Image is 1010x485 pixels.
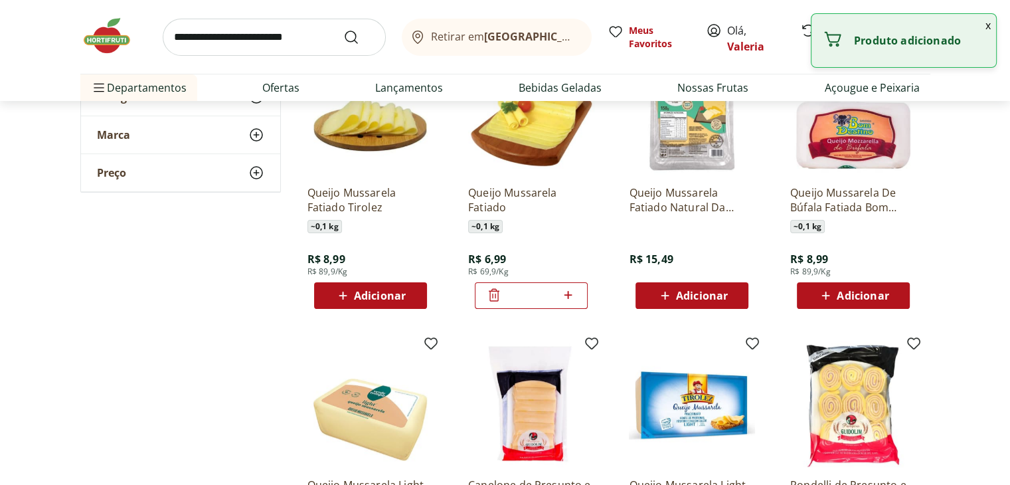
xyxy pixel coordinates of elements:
img: Queijo Mussarela Fatiado [468,48,594,175]
span: R$ 8,99 [790,252,828,266]
span: Preço [97,166,126,179]
a: Queijo Mussarela Fatiado Natural Da Terra 150g [629,185,755,215]
a: Valeria [727,39,764,54]
span: Marca [97,128,130,142]
img: Queijo Mussarela Fatiado Natural Da Terra 150g [629,48,755,175]
span: R$ 6,99 [468,252,506,266]
span: ~ 0,1 kg [790,220,825,233]
p: Produto adicionado [854,34,985,47]
span: ~ 0,1 kg [307,220,342,233]
img: Canelone de Presunto e Mussarela Guidolim 500g [468,341,594,467]
button: Adicionar [314,282,427,309]
input: search [163,19,386,56]
img: Queijo Mussarela De Búfala Fatiada Bom Destino [790,48,916,175]
span: ~ 0,1 kg [468,220,503,233]
a: Nossas Frutas [677,80,748,96]
span: R$ 89,9/Kg [307,266,348,277]
button: Retirar em[GEOGRAPHIC_DATA]/[GEOGRAPHIC_DATA] [402,19,592,56]
a: Ofertas [262,80,299,96]
span: R$ 15,49 [629,252,673,266]
span: Olá, [727,23,786,54]
a: Queijo Mussarela Fatiado Tirolez [307,185,434,215]
button: Fechar notificação [980,14,996,37]
button: Adicionar [797,282,910,309]
img: Queijo Mussarela Fatiado Tirolez [307,48,434,175]
a: Açougue e Peixaria [824,80,919,96]
span: R$ 69,9/Kg [468,266,509,277]
a: Meus Favoritos [608,24,690,50]
img: Queijo Mussarela Light Fatiado Tirolez Unidade [629,341,755,467]
button: Submit Search [343,29,375,45]
img: Rondelli de Presunto e Mussarela Guidolim 500g [790,341,916,467]
span: Adicionar [676,290,728,301]
img: Hortifruti [80,16,147,56]
img: Queijo Mussarela Light Verde Campo [307,341,434,467]
span: R$ 8,99 [307,252,345,266]
span: Adicionar [837,290,888,301]
a: Bebidas Geladas [519,80,602,96]
span: R$ 89,9/Kg [790,266,831,277]
span: Retirar em [431,31,578,43]
button: Marca [81,116,280,153]
b: [GEOGRAPHIC_DATA]/[GEOGRAPHIC_DATA] [484,29,708,44]
a: Queijo Mussarela De Búfala Fatiada Bom Destino [790,185,916,215]
button: Menu [91,72,107,104]
a: Lançamentos [375,80,443,96]
span: Adicionar [354,290,406,301]
button: Adicionar [635,282,748,309]
a: Queijo Mussarela Fatiado [468,185,594,215]
span: Meus Favoritos [629,24,690,50]
span: Departamentos [91,72,187,104]
button: Preço [81,154,280,191]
